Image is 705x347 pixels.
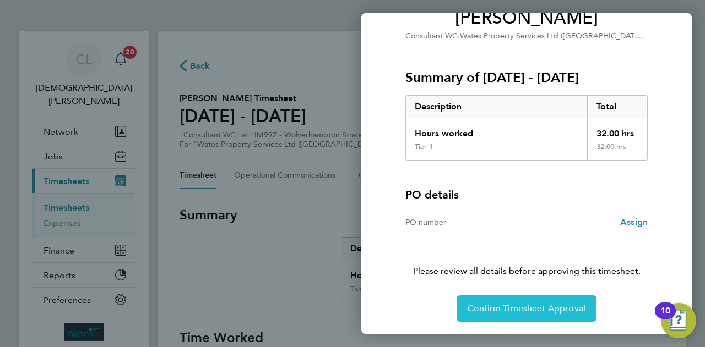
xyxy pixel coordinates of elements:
[458,31,460,41] span: ·
[457,295,596,322] button: Confirm Timesheet Approval
[620,217,648,227] span: Assign
[587,96,648,118] div: Total
[405,69,648,86] h3: Summary of [DATE] - [DATE]
[587,142,648,160] div: 32.00 hrs
[415,142,433,151] div: Tier 1
[405,216,527,229] div: PO number
[392,238,661,278] p: Please review all details before approving this timesheet.
[644,31,646,41] span: ·
[660,311,670,325] div: 10
[468,303,585,314] span: Confirm Timesheet Approval
[406,118,587,142] div: Hours worked
[587,118,648,142] div: 32.00 hrs
[405,31,458,41] span: Consultant WC
[406,96,587,118] div: Description
[405,187,459,202] h4: PO details
[405,7,648,29] span: [PERSON_NAME]
[460,30,644,41] span: Wates Property Services Ltd ([GEOGRAPHIC_DATA])
[620,216,648,229] a: Assign
[661,303,696,338] button: Open Resource Center, 10 new notifications
[405,95,648,161] div: Summary of 20 - 26 Sep 2025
